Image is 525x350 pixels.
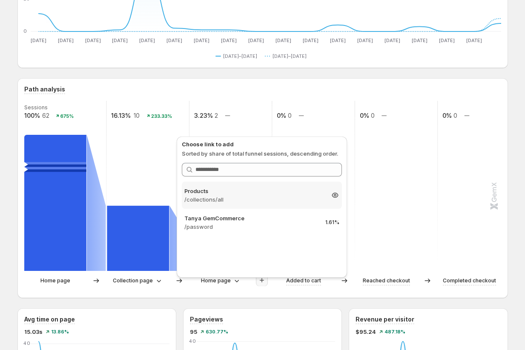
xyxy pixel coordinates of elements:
[184,195,324,204] p: /collections/all
[277,112,286,119] text: 0%
[370,112,374,119] text: 0
[111,112,131,119] text: 16.13%
[357,37,373,43] text: [DATE]
[51,329,69,334] span: 13.86%
[466,37,482,43] text: [DATE]
[184,214,318,222] p: Tanya GemCommerce
[190,327,197,336] span: 95
[184,222,318,231] p: /password
[24,327,43,336] span: 15.03s
[23,28,27,34] text: 0
[24,85,65,94] h3: Path analysis
[286,276,321,285] p: Added to cart
[363,276,410,285] p: Reached checkout
[107,206,169,271] path: Collection page-f2bed1e43ff6e48c: 10
[330,37,345,43] text: [DATE]
[190,315,223,324] h3: Pageviews
[275,37,291,43] text: [DATE]
[384,37,400,43] text: [DATE]
[453,112,457,119] text: 0
[57,37,73,43] text: [DATE]
[139,37,155,43] text: [DATE]
[359,112,369,119] text: 0%
[223,53,257,60] span: [DATE]–[DATE]
[325,219,339,226] p: 1.61%
[24,112,40,119] text: 100%
[411,37,427,43] text: [DATE]
[112,37,128,43] text: [DATE]
[23,340,30,346] text: 40
[443,276,496,285] p: Completed checkout
[206,329,228,334] span: 630.77%
[356,327,376,336] span: $95.24
[201,276,231,285] p: Home page
[214,112,218,119] text: 2
[184,187,324,195] p: Products
[60,113,73,119] text: 675%
[30,37,46,43] text: [DATE]
[439,37,454,43] text: [DATE]
[182,140,342,148] p: Choose link to add
[42,112,49,119] text: 62
[288,112,292,119] text: 0
[40,276,70,285] p: Home page
[194,112,212,119] text: 3.23%
[442,112,452,119] text: 0%
[134,112,140,119] text: 10
[384,329,405,334] span: 487.18%
[24,315,75,324] h3: Avg time on page
[182,149,342,158] p: Sorted by share of total funnel sessions, descending order.
[189,338,196,344] text: 40
[166,37,182,43] text: [DATE]
[85,37,100,43] text: [DATE]
[194,37,209,43] text: [DATE]
[215,51,261,61] button: [DATE]–[DATE]
[273,53,307,60] span: [DATE]–[DATE]
[221,37,237,43] text: [DATE]
[151,113,172,119] text: 233.33%
[356,315,414,324] h3: Revenue per visitor
[248,37,264,43] text: [DATE]
[265,51,310,61] button: [DATE]–[DATE]
[113,276,153,285] p: Collection page
[24,104,48,111] text: Sessions
[302,37,318,43] text: [DATE]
